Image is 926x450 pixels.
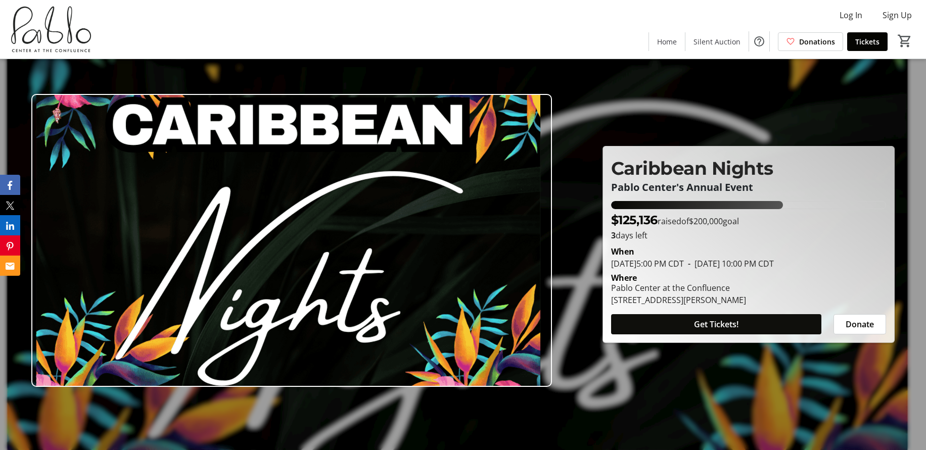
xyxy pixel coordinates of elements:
[611,211,739,229] p: raised of goal
[611,157,773,179] span: Caribbean Nights
[896,32,914,50] button: Cart
[649,32,685,51] a: Home
[831,7,870,23] button: Log In
[611,182,887,193] p: Pablo Center's Annual Event
[611,294,746,306] div: [STREET_ADDRESS][PERSON_NAME]
[694,318,738,330] span: Get Tickets!
[834,314,886,334] button: Donate
[611,282,746,294] div: Pablo Center at the Confluence
[611,213,658,227] span: $125,136
[855,36,879,47] span: Tickets
[684,258,694,269] span: -
[799,36,835,47] span: Donations
[611,258,684,269] span: [DATE] 5:00 PM CDT
[874,7,920,23] button: Sign Up
[611,201,887,209] div: 62.5682% of fundraising goal reached
[778,32,843,51] a: Donations
[883,9,912,21] span: Sign Up
[846,318,874,330] span: Donate
[611,274,637,282] div: Where
[31,94,552,387] img: Campaign CTA Media Photo
[847,32,888,51] a: Tickets
[685,32,749,51] a: Silent Auction
[684,258,774,269] span: [DATE] 10:00 PM CDT
[749,31,769,52] button: Help
[689,216,723,227] span: $200,000
[840,9,862,21] span: Log In
[611,245,634,258] div: When
[611,230,616,241] span: 3
[611,229,887,241] p: days left
[657,36,677,47] span: Home
[6,4,96,55] img: Pablo Center's Logo
[693,36,740,47] span: Silent Auction
[611,314,822,334] button: Get Tickets!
